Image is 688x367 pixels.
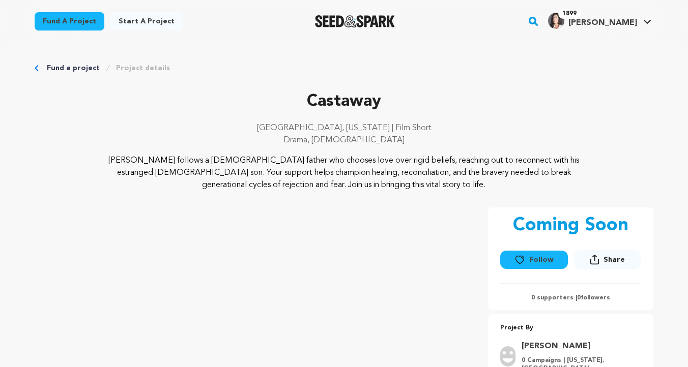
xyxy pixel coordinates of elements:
[110,12,183,30] a: Start a project
[500,346,515,366] img: user.png
[574,250,641,269] button: Share
[558,9,581,19] span: 1899
[500,251,567,269] button: Follow
[548,13,564,29] img: headshot%20screenshot.jpg
[116,63,170,73] a: Project details
[513,216,628,236] p: Coming Soon
[546,11,653,32] span: Gabriella B.'s Profile
[35,12,104,30] a: Fund a project
[574,250,641,273] span: Share
[522,340,635,352] a: Goto Thomas Seffernick profile
[47,63,100,73] a: Fund a project
[500,294,641,302] p: 0 supporters | followers
[577,295,581,301] span: 0
[546,11,653,29] a: Gabriella B.'s Profile
[315,15,395,27] a: Seed&Spark Homepage
[35,89,653,114] p: Castaway
[500,322,641,334] p: Project By
[35,134,653,146] p: Drama, [DEMOGRAPHIC_DATA]
[548,13,637,29] div: Gabriella B.'s Profile
[97,155,592,191] p: [PERSON_NAME] follows a [DEMOGRAPHIC_DATA] father who chooses love over rigid beliefs, reaching o...
[604,255,625,265] span: Share
[35,122,653,134] p: [GEOGRAPHIC_DATA], [US_STATE] | Film Short
[35,63,653,73] div: Breadcrumb
[315,15,395,27] img: Seed&Spark Logo Dark Mode
[568,19,637,27] span: [PERSON_NAME]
